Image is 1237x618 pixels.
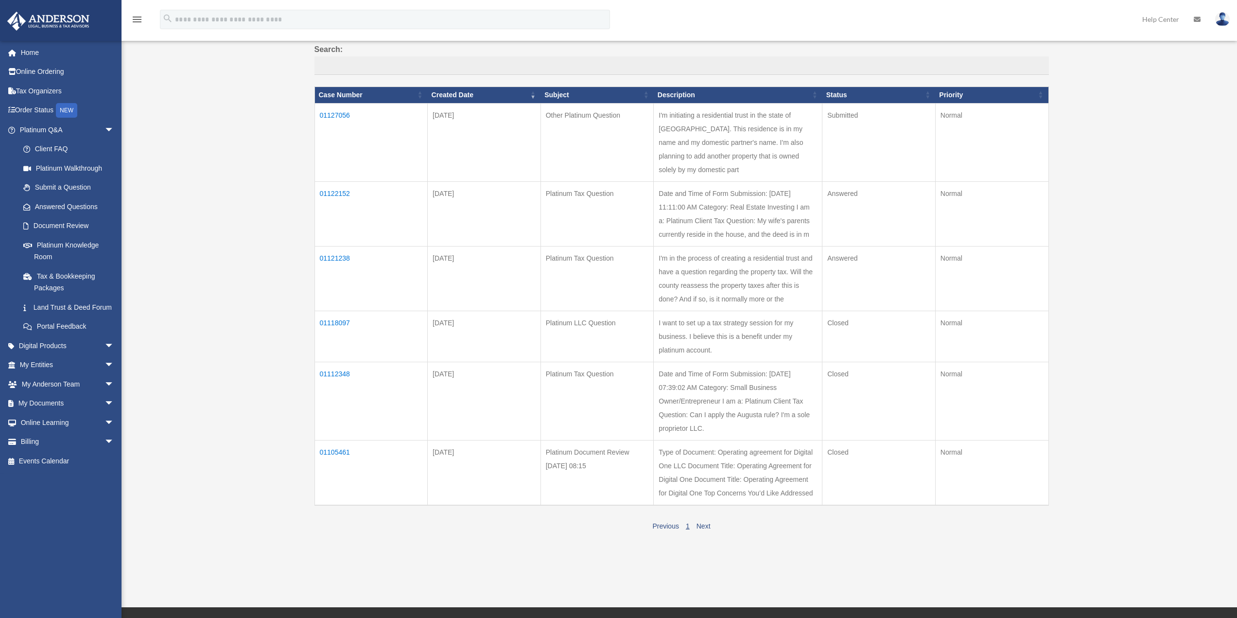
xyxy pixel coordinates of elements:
[540,87,654,103] th: Subject: activate to sort column ascending
[7,451,129,471] a: Events Calendar
[131,17,143,25] a: menu
[14,140,124,159] a: Client FAQ
[314,311,428,362] td: 01118097
[428,311,541,362] td: [DATE]
[935,246,1048,311] td: Normal
[935,87,1048,103] th: Priority: activate to sort column ascending
[540,440,654,505] td: Platinum Document Review [DATE] 08:15
[1215,12,1230,26] img: User Pic
[14,216,124,236] a: Document Review
[105,374,124,394] span: arrow_drop_down
[105,120,124,140] span: arrow_drop_down
[14,235,124,266] a: Platinum Knowledge Room
[7,432,129,452] a: Billingarrow_drop_down
[540,246,654,311] td: Platinum Tax Question
[14,298,124,317] a: Land Trust & Deed Forum
[14,317,124,336] a: Portal Feedback
[935,440,1048,505] td: Normal
[822,362,936,440] td: Closed
[822,103,936,181] td: Submitted
[314,246,428,311] td: 01121238
[540,103,654,181] td: Other Platinum Question
[428,246,541,311] td: [DATE]
[14,178,124,197] a: Submit a Question
[935,103,1048,181] td: Normal
[314,440,428,505] td: 01105461
[654,181,822,246] td: Date and Time of Form Submission: [DATE] 11:11:00 AM Category: Real Estate Investing I am a: Plat...
[4,12,92,31] img: Anderson Advisors Platinum Portal
[7,62,129,82] a: Online Ordering
[540,181,654,246] td: Platinum Tax Question
[822,440,936,505] td: Closed
[654,311,822,362] td: I want to set up a tax strategy session for my business. I believe this is a benefit under my pla...
[7,413,129,432] a: Online Learningarrow_drop_down
[428,87,541,103] th: Created Date: activate to sort column ascending
[428,440,541,505] td: [DATE]
[654,103,822,181] td: I'm initiating a residential trust in the state of [GEOGRAPHIC_DATA]. This residence is in my nam...
[428,362,541,440] td: [DATE]
[56,103,77,118] div: NEW
[7,81,129,101] a: Tax Organizers
[14,159,124,178] a: Platinum Walkthrough
[7,336,129,355] a: Digital Productsarrow_drop_down
[822,87,936,103] th: Status: activate to sort column ascending
[314,56,1049,75] input: Search:
[7,374,129,394] a: My Anderson Teamarrow_drop_down
[105,413,124,433] span: arrow_drop_down
[314,362,428,440] td: 01112348
[105,355,124,375] span: arrow_drop_down
[7,43,129,62] a: Home
[822,181,936,246] td: Answered
[162,13,173,24] i: search
[7,101,129,121] a: Order StatusNEW
[540,362,654,440] td: Platinum Tax Question
[654,246,822,311] td: I'm in the process of creating a residential trust and have a question regarding the property tax...
[7,120,124,140] a: Platinum Q&Aarrow_drop_down
[935,311,1048,362] td: Normal
[654,87,822,103] th: Description: activate to sort column ascending
[314,181,428,246] td: 01122152
[131,14,143,25] i: menu
[7,355,129,375] a: My Entitiesarrow_drop_down
[428,103,541,181] td: [DATE]
[654,440,822,505] td: Type of Document: Operating agreement for Digital One LLC Document Title: Operating Agreement for...
[428,181,541,246] td: [DATE]
[654,362,822,440] td: Date and Time of Form Submission: [DATE] 07:39:02 AM Category: Small Business Owner/Entrepreneur ...
[314,103,428,181] td: 01127056
[822,311,936,362] td: Closed
[935,362,1048,440] td: Normal
[7,394,129,413] a: My Documentsarrow_drop_down
[540,311,654,362] td: Platinum LLC Question
[314,87,428,103] th: Case Number: activate to sort column ascending
[14,266,124,298] a: Tax & Bookkeeping Packages
[105,432,124,452] span: arrow_drop_down
[314,43,1049,75] label: Search:
[822,246,936,311] td: Answered
[105,394,124,414] span: arrow_drop_down
[14,197,119,216] a: Answered Questions
[935,181,1048,246] td: Normal
[652,522,679,530] a: Previous
[697,522,711,530] a: Next
[105,336,124,356] span: arrow_drop_down
[686,522,690,530] a: 1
